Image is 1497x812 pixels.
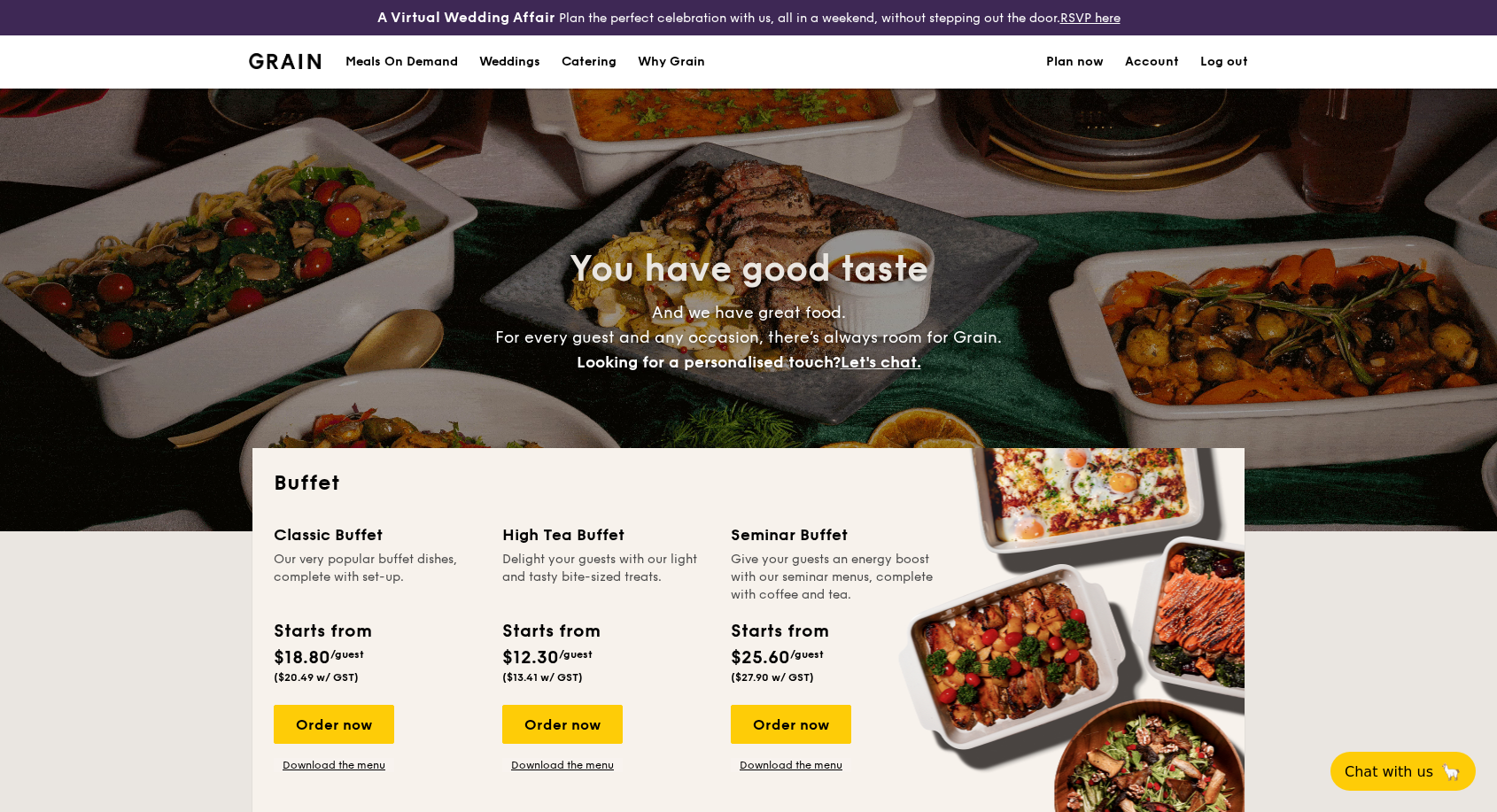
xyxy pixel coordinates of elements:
span: Let's chat. [841,352,921,372]
a: Download the menu [502,758,623,772]
span: ($27.90 w/ GST) [731,671,814,684]
h1: Catering [562,35,617,89]
span: Chat with us [1345,763,1433,780]
span: And we have great food. For every guest and any occasion, there’s always room for Grain. [495,303,1002,372]
span: ($20.49 w/ GST) [274,671,359,684]
img: Grain [249,53,321,69]
div: Seminar Buffet [731,522,938,547]
div: Meals On Demand [345,35,458,89]
div: Order now [274,705,394,744]
span: You have good taste [570,248,928,290]
div: Our very popular buffet dishes, complete with set-up. [274,551,481,604]
h2: Buffet [274,469,1223,498]
a: Weddings [469,35,551,89]
span: $18.80 [274,647,330,669]
span: $25.60 [731,647,790,669]
div: Why Grain [638,35,705,89]
span: ($13.41 w/ GST) [502,671,583,684]
a: Log out [1200,35,1248,89]
span: /guest [559,648,593,661]
div: Starts from [731,618,827,645]
a: Why Grain [627,35,716,89]
span: /guest [330,648,364,661]
div: Weddings [479,35,540,89]
a: Catering [551,35,627,89]
a: Plan now [1046,35,1104,89]
a: Meals On Demand [335,35,469,89]
h4: A Virtual Wedding Affair [377,7,555,28]
button: Chat with us🦙 [1330,752,1476,791]
div: Give your guests an energy boost with our seminar menus, complete with coffee and tea. [731,551,938,604]
span: $12.30 [502,647,559,669]
a: Account [1125,35,1179,89]
div: Classic Buffet [274,522,481,547]
div: Order now [502,705,623,744]
a: RSVP here [1060,11,1121,26]
span: /guest [790,648,824,661]
div: High Tea Buffet [502,522,710,547]
div: Starts from [274,618,370,645]
span: Looking for a personalised touch? [577,352,841,372]
a: Download the menu [731,758,851,772]
div: Plan the perfect celebration with us, all in a weekend, without stepping out the door. [250,7,1248,28]
a: Download the menu [274,758,394,772]
div: Starts from [502,618,599,645]
div: Delight your guests with our light and tasty bite-sized treats. [502,551,710,604]
div: Order now [731,705,851,744]
span: 🦙 [1440,762,1462,782]
a: Logotype [249,53,321,69]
